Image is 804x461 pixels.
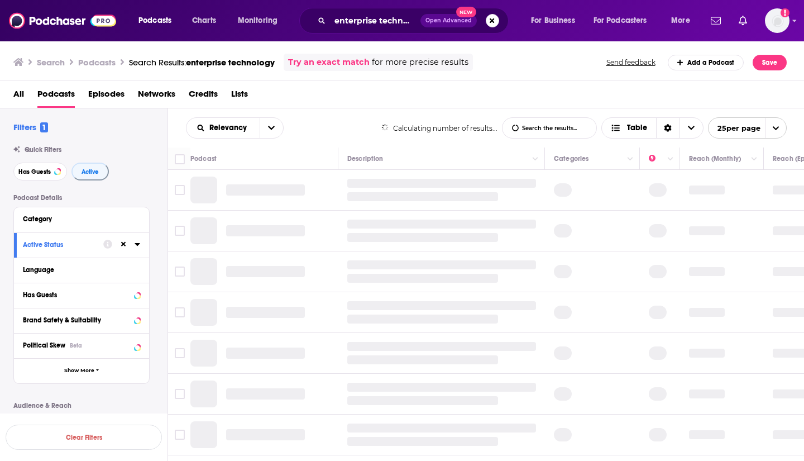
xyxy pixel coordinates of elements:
[82,169,99,175] span: Active
[310,8,519,34] div: Search podcasts, credits, & more...
[70,342,82,349] div: Beta
[624,153,637,166] button: Column Actions
[23,237,103,251] button: Active Status
[238,13,277,28] span: Monitoring
[765,8,789,33] img: User Profile
[13,194,150,202] p: Podcast Details
[175,185,185,195] span: Toggle select row
[689,152,741,165] div: Reach (Monthly)
[23,212,140,226] button: Category
[138,13,171,28] span: Podcasts
[230,12,292,30] button: open menu
[138,85,175,108] a: Networks
[175,348,185,358] span: Toggle select row
[129,57,275,68] div: Search Results:
[23,338,140,352] button: Political SkewBeta
[186,124,260,132] button: open menu
[186,117,284,139] h2: Choose List sort
[175,389,185,399] span: Toggle select row
[531,13,575,28] span: For Business
[649,152,664,165] div: Power Score
[668,55,744,70] a: Add a Podcast
[381,124,498,132] div: Calculating number of results...
[23,291,131,299] div: Has Guests
[765,8,789,33] button: Show profile menu
[40,122,48,132] span: 1
[129,57,275,68] a: Search Results:enterprise technology
[78,57,116,68] h3: Podcasts
[627,124,647,132] span: Table
[706,11,725,30] a: Show notifications dropdown
[18,169,51,175] span: Has Guests
[13,402,150,410] p: Audience & Reach
[734,11,752,30] a: Show notifications dropdown
[64,368,94,374] span: Show More
[586,12,663,30] button: open menu
[23,215,133,223] div: Category
[594,13,647,28] span: For Podcasters
[25,146,61,154] span: Quick Filters
[753,55,787,70] button: Save
[23,241,96,249] div: Active Status
[189,85,218,108] a: Credits
[671,13,690,28] span: More
[765,8,789,33] span: Logged in as bigswing
[23,266,133,274] div: Language
[231,85,248,108] a: Lists
[175,267,185,277] span: Toggle select row
[175,307,185,317] span: Toggle select row
[663,12,704,30] button: open menu
[13,122,48,132] h2: Filters
[260,118,283,138] button: open menu
[372,56,468,69] span: for more precise results
[9,10,116,31] img: Podchaser - Follow, Share and Rate Podcasts
[603,58,659,67] button: Send feedback
[709,120,760,137] span: 25 per page
[175,226,185,236] span: Toggle select row
[23,288,140,302] button: Has Guests
[37,85,75,108] a: Podcasts
[14,358,149,383] button: Show More
[6,425,162,450] button: Clear Filters
[209,124,251,132] span: Relevancy
[23,341,65,349] span: Political Skew
[192,13,216,28] span: Charts
[425,18,472,23] span: Open Advanced
[186,57,275,68] span: enterprise technology
[88,85,125,108] a: Episodes
[23,313,140,327] button: Brand Safety & Suitability
[656,118,679,138] div: Sort Direction
[529,153,542,166] button: Column Actions
[13,85,24,108] a: All
[37,57,65,68] h3: Search
[708,117,787,139] button: open menu
[523,12,589,30] button: open menu
[23,316,131,324] div: Brand Safety & Suitability
[13,163,67,180] button: Has Guests
[554,152,588,165] div: Categories
[456,7,476,17] span: New
[131,12,186,30] button: open menu
[420,14,477,27] button: Open AdvancedNew
[185,12,223,30] a: Charts
[23,263,140,277] button: Language
[781,8,789,17] svg: Add a profile image
[664,153,677,166] button: Column Actions
[175,430,185,440] span: Toggle select row
[601,117,703,139] button: Choose View
[330,12,420,30] input: Search podcasts, credits, & more...
[748,153,761,166] button: Column Actions
[288,56,370,69] a: Try an exact match
[347,152,383,165] div: Description
[71,163,109,180] button: Active
[190,152,217,165] div: Podcast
